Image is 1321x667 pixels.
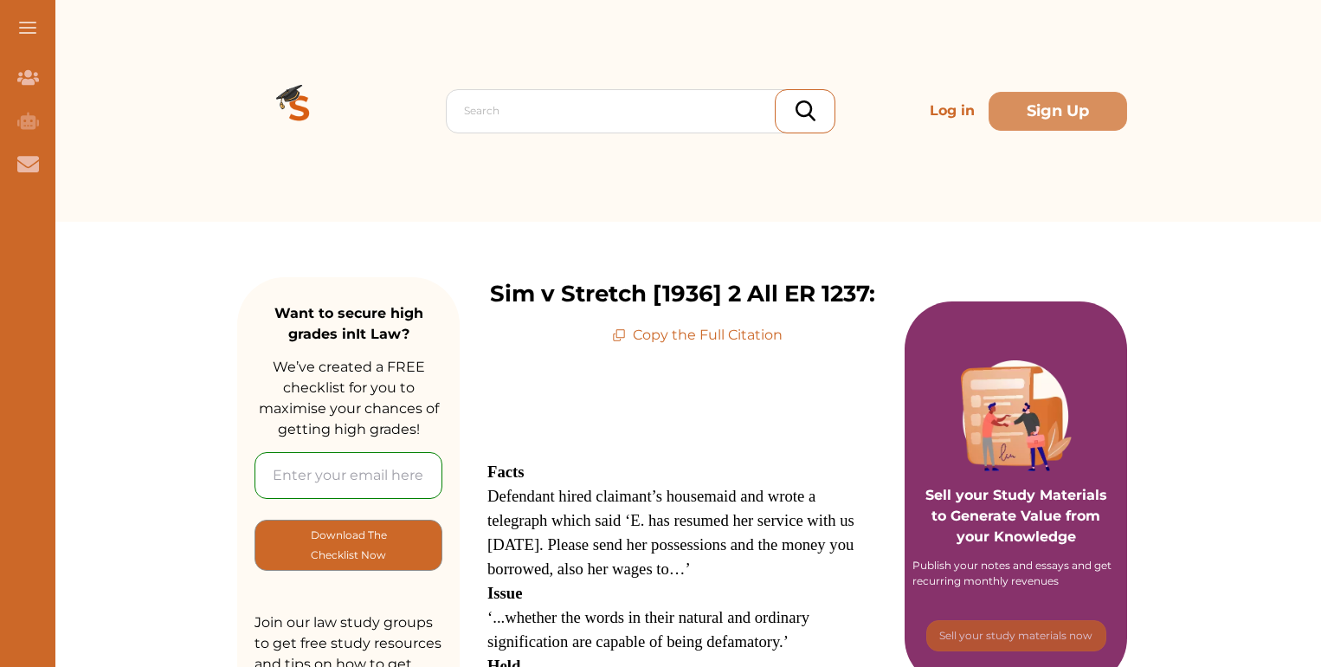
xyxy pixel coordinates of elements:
span: Issue [487,584,522,602]
p: Download The Checklist Now [290,525,407,566]
span: We’ve created a FREE checklist for you to maximise your chances of getting high grades! [259,359,439,437]
input: Enter your email here [255,452,442,499]
p: Sell your study materials now [939,628,1092,644]
img: Purple card image [961,360,1072,471]
p: Sim v Stretch [1936] 2 All ER 1237: [490,277,875,311]
button: [object Object] [926,620,1106,651]
span: Defendant hired claimant’s housemaid and wrote a telegraph which said ‘E. has resumed her service... [487,487,854,578]
span: Facts [487,463,524,481]
div: Publish your notes and essays and get recurring monthly revenues [912,558,1120,589]
strong: Want to secure high grades in It Law ? [274,305,423,342]
p: Copy the Full Citation [612,325,783,346]
button: [object Object] [255,520,442,571]
span: ‘...whether the words in their natural and ordinary signification are capable of being defamatory.’ [487,608,809,651]
button: Sign Up [989,92,1127,131]
img: search_icon [796,100,815,121]
p: Sell your Study Materials to Generate Value from your Knowledge [922,437,1110,547]
p: Log in [923,94,982,128]
img: Logo [237,49,362,173]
